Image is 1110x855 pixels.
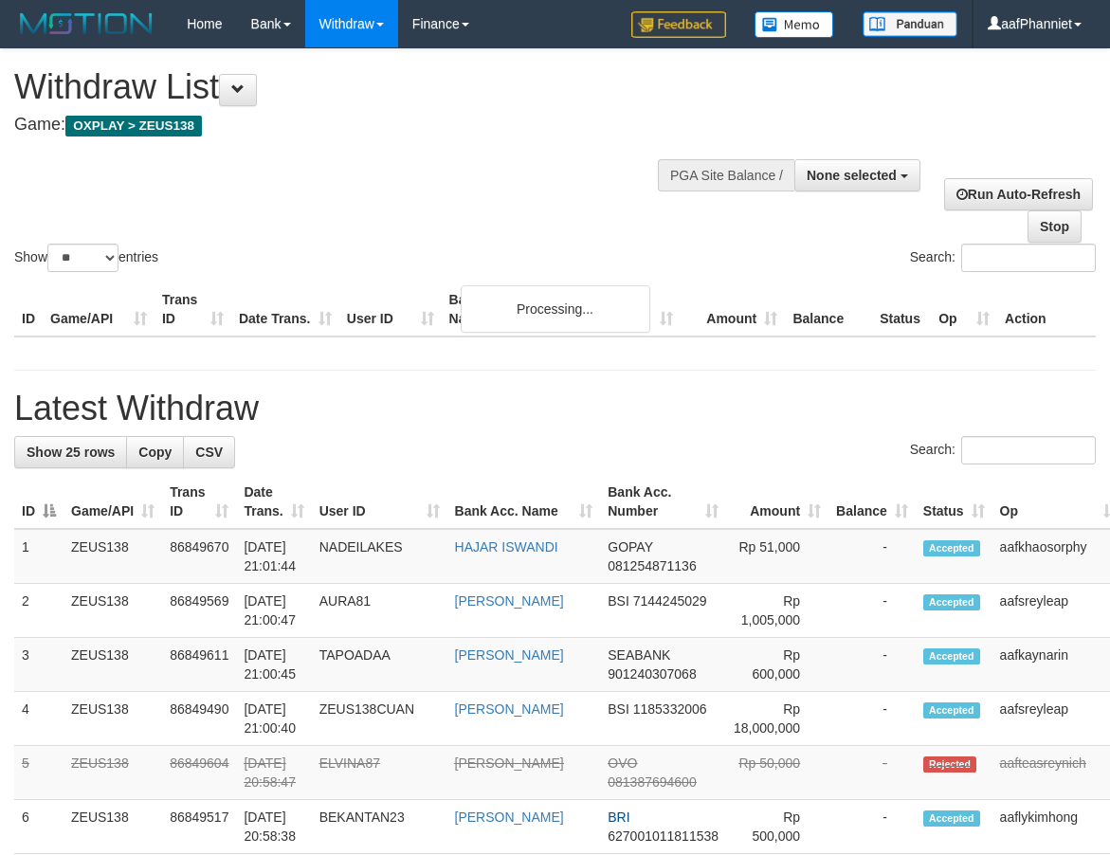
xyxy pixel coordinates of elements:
[726,692,828,746] td: Rp 18,000,000
[14,68,721,106] h1: Withdraw List
[14,800,64,854] td: 6
[944,178,1093,210] a: Run Auto-Refresh
[312,638,447,692] td: TAPOADAA
[14,116,721,135] h4: Game:
[997,282,1096,337] th: Action
[828,584,916,638] td: -
[312,529,447,584] td: NADEILAKES
[608,539,652,555] span: GOPAY
[923,648,980,664] span: Accepted
[828,529,916,584] td: -
[923,756,976,773] span: Rejected
[126,436,184,468] a: Copy
[785,282,872,337] th: Balance
[455,593,564,609] a: [PERSON_NAME]
[64,800,162,854] td: ZEUS138
[312,746,447,800] td: ELVINA87
[681,282,785,337] th: Amount
[608,593,629,609] span: BSI
[47,244,118,272] select: Showentries
[828,638,916,692] td: -
[631,11,726,38] img: Feedback.jpg
[162,692,236,746] td: 86849490
[236,638,311,692] td: [DATE] 21:00:45
[138,445,172,460] span: Copy
[576,282,681,337] th: Bank Acc. Number
[863,11,957,37] img: panduan.png
[807,168,897,183] span: None selected
[155,282,231,337] th: Trans ID
[236,746,311,800] td: [DATE] 20:58:47
[828,800,916,854] td: -
[65,116,202,136] span: OXPLAY > ZEUS138
[447,475,601,529] th: Bank Acc. Name: activate to sort column ascending
[794,159,920,191] button: None selected
[455,755,564,771] a: [PERSON_NAME]
[231,282,339,337] th: Date Trans.
[923,810,980,827] span: Accepted
[931,282,997,337] th: Op
[312,475,447,529] th: User ID: activate to sort column ascending
[64,746,162,800] td: ZEUS138
[162,475,236,529] th: Trans ID: activate to sort column ascending
[14,475,64,529] th: ID: activate to sort column descending
[162,584,236,638] td: 86849569
[14,282,43,337] th: ID
[461,285,650,333] div: Processing...
[633,701,707,717] span: Copy 1185332006 to clipboard
[608,666,696,682] span: Copy 901240307068 to clipboard
[236,584,311,638] td: [DATE] 21:00:47
[608,755,637,771] span: OVO
[64,584,162,638] td: ZEUS138
[828,692,916,746] td: -
[455,647,564,663] a: [PERSON_NAME]
[633,593,707,609] span: Copy 7144245029 to clipboard
[64,692,162,746] td: ZEUS138
[14,244,158,272] label: Show entries
[608,828,719,844] span: Copy 627001011811538 to clipboard
[658,159,794,191] div: PGA Site Balance /
[162,800,236,854] td: 86849517
[916,475,992,529] th: Status: activate to sort column ascending
[162,638,236,692] td: 86849611
[755,11,834,38] img: Button%20Memo.svg
[162,746,236,800] td: 86849604
[64,475,162,529] th: Game/API: activate to sort column ascending
[14,9,158,38] img: MOTION_logo.png
[64,638,162,692] td: ZEUS138
[726,800,828,854] td: Rp 500,000
[14,584,64,638] td: 2
[339,282,442,337] th: User ID
[455,701,564,717] a: [PERSON_NAME]
[961,244,1096,272] input: Search:
[726,475,828,529] th: Amount: activate to sort column ascending
[1028,210,1082,243] a: Stop
[455,810,564,825] a: [PERSON_NAME]
[14,390,1096,427] h1: Latest Withdraw
[312,800,447,854] td: BEKANTAN23
[608,810,629,825] span: BRI
[828,475,916,529] th: Balance: activate to sort column ascending
[828,746,916,800] td: -
[236,800,311,854] td: [DATE] 20:58:38
[312,692,447,746] td: ZEUS138CUAN
[312,584,447,638] td: AURA81
[961,436,1096,464] input: Search:
[162,529,236,584] td: 86849670
[608,774,696,790] span: Copy 081387694600 to clipboard
[455,539,558,555] a: HAJAR ISWANDI
[923,702,980,719] span: Accepted
[14,692,64,746] td: 4
[14,638,64,692] td: 3
[14,746,64,800] td: 5
[910,244,1096,272] label: Search:
[195,445,223,460] span: CSV
[872,282,931,337] th: Status
[442,282,577,337] th: Bank Acc. Name
[600,475,726,529] th: Bank Acc. Number: activate to sort column ascending
[14,436,127,468] a: Show 25 rows
[236,529,311,584] td: [DATE] 21:01:44
[236,692,311,746] td: [DATE] 21:00:40
[608,647,670,663] span: SEABANK
[608,558,696,573] span: Copy 081254871136 to clipboard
